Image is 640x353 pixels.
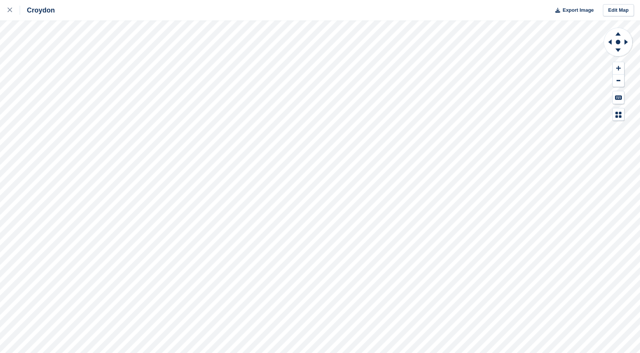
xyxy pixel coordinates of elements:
[613,108,624,121] button: Map Legend
[562,6,593,14] span: Export Image
[613,62,624,75] button: Zoom In
[603,4,634,17] a: Edit Map
[551,4,594,17] button: Export Image
[613,75,624,87] button: Zoom Out
[20,6,55,15] div: Croydon
[613,91,624,104] button: Keyboard Shortcuts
